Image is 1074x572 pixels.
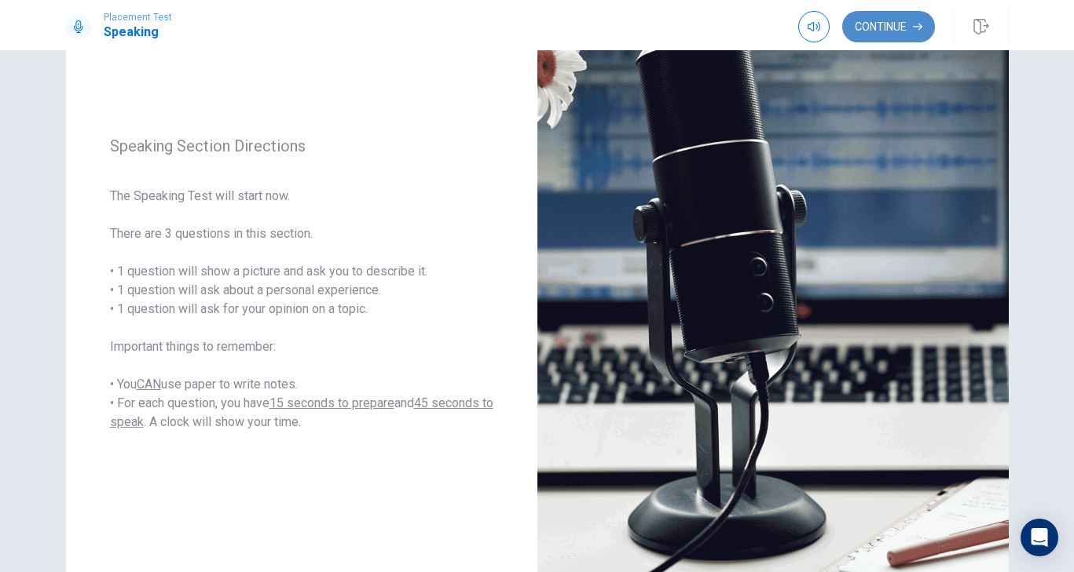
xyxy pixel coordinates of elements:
[110,137,493,155] span: Speaking Section Directions
[110,187,493,432] span: The Speaking Test will start now. There are 3 questions in this section. • 1 question will show a...
[104,12,172,23] span: Placement Test
[269,395,394,410] u: 15 seconds to prepare
[104,23,172,42] h1: Speaking
[842,11,935,42] button: Continue
[137,377,161,392] u: CAN
[1021,519,1058,556] div: Open Intercom Messenger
